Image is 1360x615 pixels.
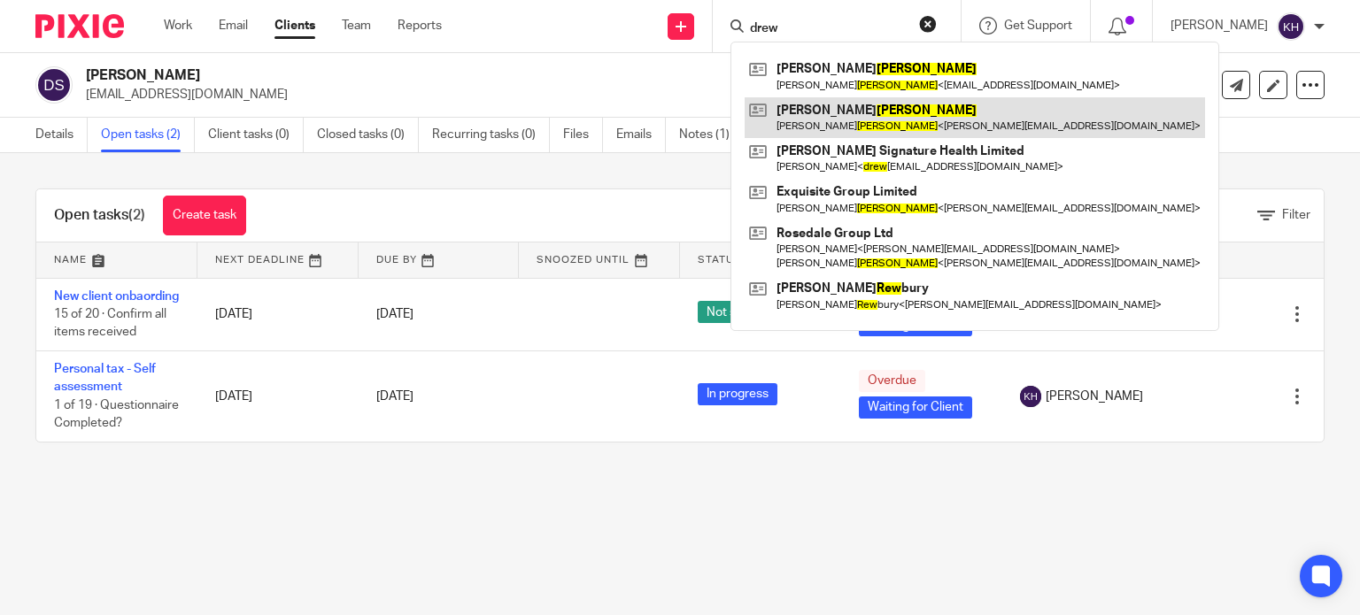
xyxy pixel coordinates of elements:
[1046,388,1143,405] span: [PERSON_NAME]
[54,363,156,393] a: Personal tax - Self assessment
[376,390,413,403] span: [DATE]
[86,86,1084,104] p: [EMAIL_ADDRESS][DOMAIN_NAME]
[101,118,195,152] a: Open tasks (2)
[35,66,73,104] img: svg%3E
[197,350,359,441] td: [DATE]
[919,15,937,33] button: Clear
[163,196,246,235] a: Create task
[616,118,666,152] a: Emails
[219,17,248,35] a: Email
[1004,19,1072,32] span: Get Support
[679,118,744,152] a: Notes (1)
[274,17,315,35] a: Clients
[54,308,166,339] span: 15 of 20 · Confirm all items received
[164,17,192,35] a: Work
[54,399,179,430] span: 1 of 19 · Questionnaire Completed?
[376,308,413,320] span: [DATE]
[698,255,742,265] span: Status
[1277,12,1305,41] img: svg%3E
[208,118,304,152] a: Client tasks (0)
[54,290,179,303] a: New client onbaording
[563,118,603,152] a: Files
[698,301,778,323] span: Not started
[342,17,371,35] a: Team
[317,118,419,152] a: Closed tasks (0)
[1282,209,1310,221] span: Filter
[432,118,550,152] a: Recurring tasks (0)
[748,21,908,37] input: Search
[859,396,972,419] span: Waiting for Client
[398,17,442,35] a: Reports
[1171,17,1268,35] p: [PERSON_NAME]
[197,278,359,350] td: [DATE]
[537,255,630,265] span: Snoozed Until
[859,370,925,392] span: Overdue
[698,383,777,405] span: In progress
[86,66,885,85] h2: [PERSON_NAME]
[35,118,88,152] a: Details
[1020,386,1041,407] img: svg%3E
[128,208,145,222] span: (2)
[35,14,124,38] img: Pixie
[54,206,145,225] h1: Open tasks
